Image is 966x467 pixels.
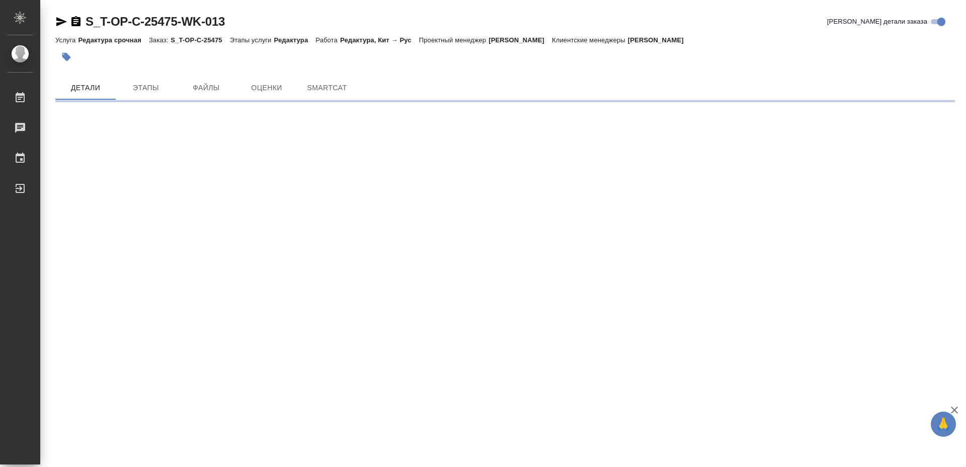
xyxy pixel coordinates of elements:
p: Заказ: [149,36,171,44]
span: [PERSON_NAME] детали заказа [827,17,927,27]
button: Скопировать ссылку для ЯМессенджера [55,16,67,28]
p: Услуга [55,36,78,44]
span: Этапы [122,82,170,94]
span: Файлы [182,82,230,94]
span: SmartCat [303,82,351,94]
a: S_T-OP-C-25475-WK-013 [86,15,225,28]
span: 🙏 [935,414,952,435]
p: Редактура [274,36,316,44]
p: [PERSON_NAME] [628,36,691,44]
p: Проектный менеджер [419,36,489,44]
p: Редактура срочная [78,36,148,44]
button: Скопировать ссылку [70,16,82,28]
p: Работа [315,36,340,44]
p: Этапы услуги [230,36,274,44]
p: Редактура, Кит → Рус [340,36,419,44]
span: Оценки [243,82,291,94]
p: [PERSON_NAME] [489,36,552,44]
button: Добавить тэг [55,46,77,68]
p: Клиентские менеджеры [552,36,628,44]
p: S_T-OP-C-25475 [171,36,229,44]
span: Детали [61,82,110,94]
button: 🙏 [931,412,956,437]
